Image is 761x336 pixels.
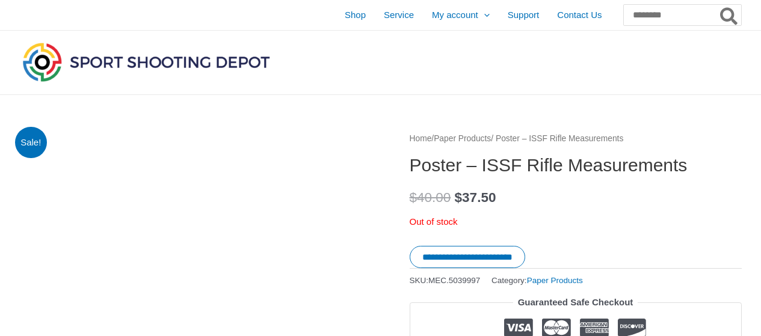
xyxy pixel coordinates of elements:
button: Search [718,5,741,25]
bdi: 40.00 [410,190,451,205]
p: Out of stock [410,213,742,230]
img: Sport Shooting Depot [20,40,273,84]
span: Sale! [15,127,47,159]
span: Category: [491,273,583,288]
span: SKU: [410,273,481,288]
a: Home [410,134,432,143]
span: $ [455,190,463,205]
legend: Guaranteed Safe Checkout [513,294,638,311]
a: Paper Products [434,134,491,143]
bdi: 37.50 [455,190,496,205]
span: MEC.5039997 [428,276,480,285]
a: Paper Products [527,276,583,285]
span: $ [410,190,417,205]
nav: Breadcrumb [410,131,742,147]
h1: Poster – ISSF Rifle Measurements [410,154,742,176]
